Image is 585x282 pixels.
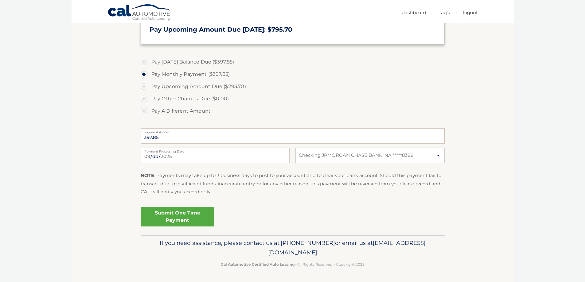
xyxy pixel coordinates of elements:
[141,172,445,196] p: : Payments may take up to 3 business days to post to your account and to clear your bank account....
[439,7,450,17] a: FAQ's
[402,7,426,17] a: Dashboard
[141,56,445,68] label: Pay [DATE] Balance Due ($397.85)
[141,148,290,153] label: Payment Processing Date
[145,238,441,258] p: If you need assistance, please contact us at: or email us at
[141,148,290,163] input: Payment Date
[141,207,214,226] a: Submit One Time Payment
[463,7,478,17] a: Logout
[141,128,445,144] input: Payment Amount
[221,262,294,267] strong: Cal Automotive Certified Auto Leasing
[141,128,445,133] label: Payment Amount
[141,172,154,178] strong: NOTE
[141,93,445,105] label: Pay Other Charges Due ($0.00)
[141,105,445,117] label: Pay A Different Amount
[281,239,335,246] span: [PHONE_NUMBER]
[150,26,436,33] h3: Pay Upcoming Amount Due [DATE]: $795.70
[141,68,445,80] label: Pay Monthly Payment ($397.85)
[107,4,172,22] a: Cal Automotive
[145,261,441,268] p: - All Rights Reserved - Copyright 2025
[141,80,445,93] label: Pay Upcoming Amount Due ($795.70)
